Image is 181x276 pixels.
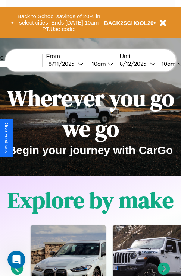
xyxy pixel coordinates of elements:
[104,20,154,26] b: BACK2SCHOOL20
[158,60,178,67] div: 10am
[14,11,104,34] button: Back to School savings of 20% in select cities! Ends [DATE] 10am PT.Use code:
[4,123,9,153] div: Give Feedback
[46,60,86,68] button: 8/11/2025
[46,53,116,60] label: From
[7,185,174,215] h1: Explore by make
[88,60,108,67] div: 10am
[86,60,116,68] button: 10am
[120,60,150,67] div: 8 / 12 / 2025
[49,60,78,67] div: 8 / 11 / 2025
[7,251,25,269] iframe: Intercom live chat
